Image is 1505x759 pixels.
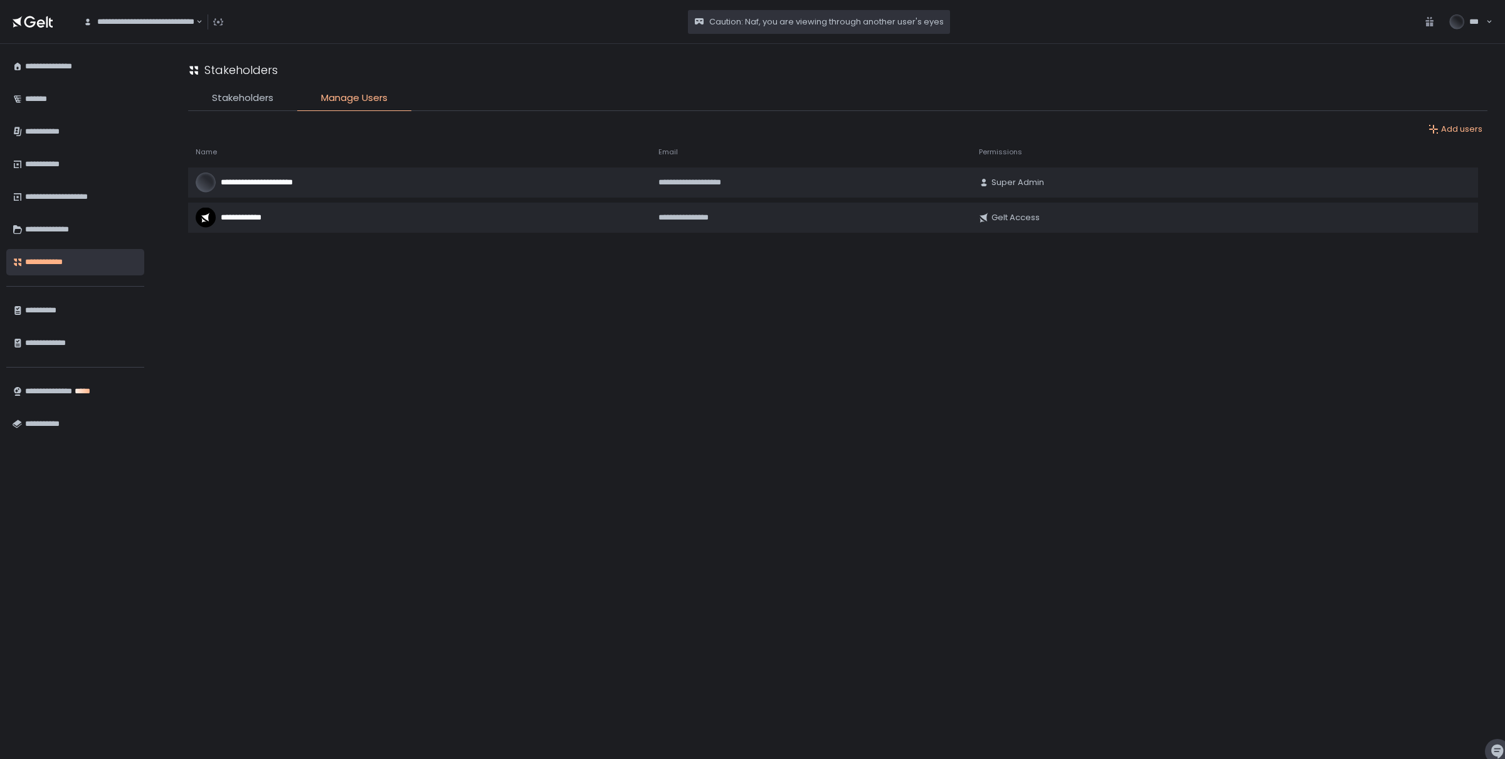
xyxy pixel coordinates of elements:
[321,91,388,105] span: Manage Users
[204,61,278,78] h1: Stakeholders
[658,147,678,157] span: Email
[979,147,1022,157] span: Permissions
[991,177,1044,188] span: Super Admin
[709,16,944,28] span: Caution: Naf, you are viewing through another user's eyes
[212,91,273,105] span: Stakeholders
[196,147,217,157] span: Name
[75,9,203,35] div: Search for option
[194,16,195,28] input: Search for option
[991,212,1040,223] span: Gelt Access
[1428,124,1482,135] button: Add users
